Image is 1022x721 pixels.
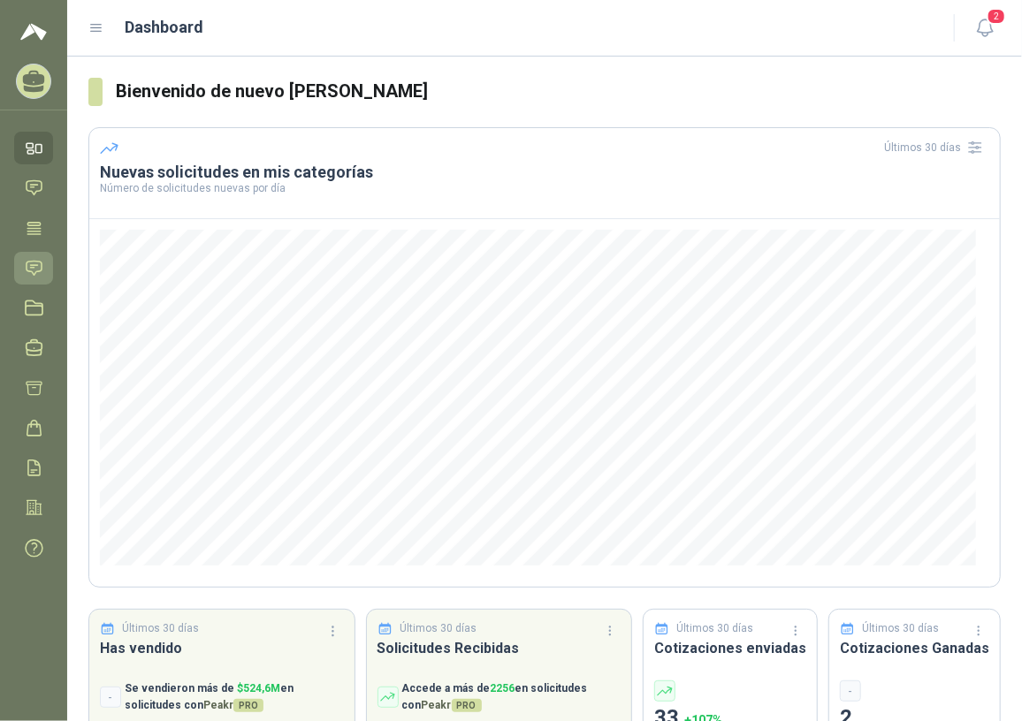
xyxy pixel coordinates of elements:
h1: Dashboard [126,15,204,40]
p: Accede a más de en solicitudes con [402,680,622,714]
h3: Cotizaciones enviadas [654,637,806,659]
button: 2 [969,12,1001,44]
span: PRO [233,699,263,712]
p: Últimos 30 días [400,620,477,637]
p: Número de solicitudes nuevas por día [100,183,989,194]
h3: Cotizaciones Ganadas [840,637,989,659]
div: - [840,680,861,702]
h3: Bienvenido de nuevo [PERSON_NAME] [117,78,1001,105]
div: Últimos 30 días [884,133,989,162]
p: Se vendieron más de en solicitudes con [125,680,344,714]
span: 2 [987,8,1006,25]
span: PRO [452,699,482,712]
p: Últimos 30 días [677,620,754,637]
span: 2256 [491,682,515,694]
h3: Solicitudes Recibidas [378,637,622,659]
span: $ 524,6M [237,682,280,694]
img: Logo peakr [20,21,47,42]
span: Peakr [422,699,482,711]
p: Últimos 30 días [863,620,940,637]
div: - [100,687,121,708]
h3: Nuevas solicitudes en mis categorías [100,162,989,183]
h3: Has vendido [100,637,344,659]
span: Peakr [203,699,263,711]
p: Últimos 30 días [123,620,200,637]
